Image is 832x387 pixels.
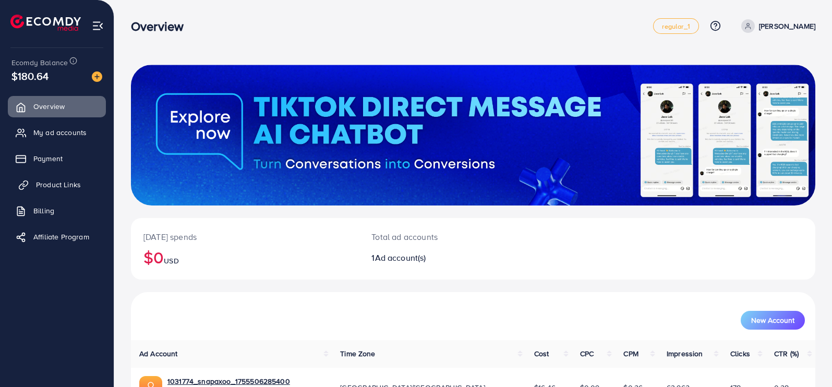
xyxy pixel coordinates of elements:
[662,23,690,30] span: regular_1
[737,19,815,33] a: [PERSON_NAME]
[36,179,81,190] span: Product Links
[741,311,805,330] button: New Account
[534,348,549,359] span: Cost
[730,348,750,359] span: Clicks
[340,348,375,359] span: Time Zone
[11,57,68,68] span: Ecomdy Balance
[33,127,87,138] span: My ad accounts
[143,247,346,267] h2: $0
[371,231,517,243] p: Total ad accounts
[8,96,106,117] a: Overview
[580,348,594,359] span: CPC
[131,19,192,34] h3: Overview
[92,71,102,82] img: image
[8,122,106,143] a: My ad accounts
[667,348,703,359] span: Impression
[774,348,799,359] span: CTR (%)
[371,253,517,263] h2: 1
[653,18,698,34] a: regular_1
[375,252,426,263] span: Ad account(s)
[167,376,290,386] a: 1031774_snapaxoo_1755506285400
[623,348,638,359] span: CPM
[8,200,106,221] a: Billing
[33,101,65,112] span: Overview
[8,226,106,247] a: Affiliate Program
[33,153,63,164] span: Payment
[164,256,178,266] span: USD
[33,232,89,242] span: Affiliate Program
[759,20,815,32] p: [PERSON_NAME]
[751,317,794,324] span: New Account
[11,68,49,83] span: $180.64
[8,174,106,195] a: Product Links
[10,15,81,31] img: logo
[8,148,106,169] a: Payment
[143,231,346,243] p: [DATE] spends
[33,205,54,216] span: Billing
[139,348,178,359] span: Ad Account
[92,20,104,32] img: menu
